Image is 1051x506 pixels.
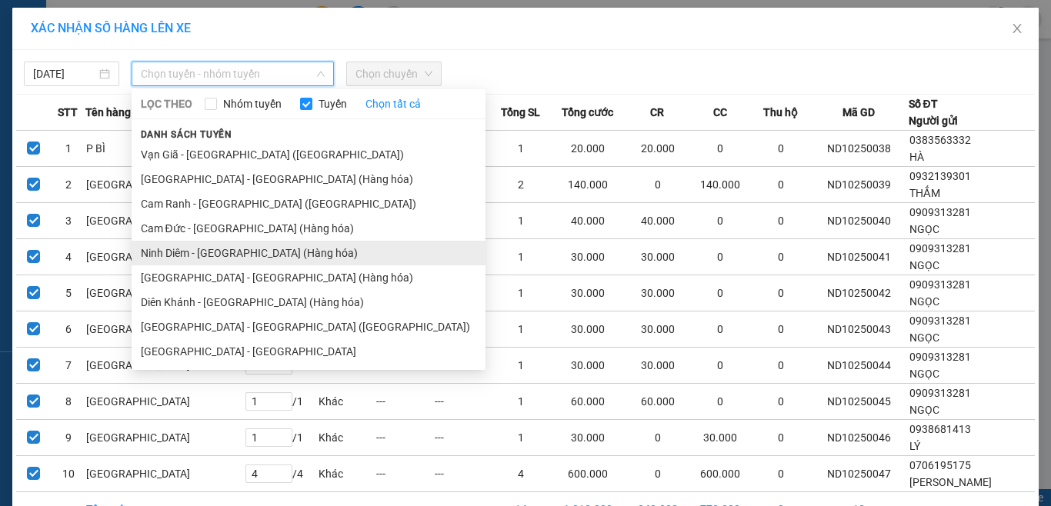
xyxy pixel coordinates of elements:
td: 0 [626,456,689,492]
div: SƠN [147,32,255,50]
span: Chưa thu : [145,81,178,117]
span: NGỌC [909,368,939,380]
td: ND10250040 [809,203,908,239]
td: 600.000 [689,456,752,492]
span: NGỌC [909,295,939,308]
span: LÝ [909,440,920,452]
td: [GEOGRAPHIC_DATA] [85,203,245,239]
span: NGỌC [909,404,939,416]
span: CC [713,104,727,121]
td: [GEOGRAPHIC_DATA] [85,348,245,384]
td: --- [434,384,492,420]
td: 60.000 [550,384,627,420]
td: 30.000 [550,239,627,275]
td: 0 [689,239,752,275]
div: Ninh Diêm [13,13,136,32]
td: 1 [492,131,549,167]
span: THẮM [909,187,940,199]
li: [GEOGRAPHIC_DATA] - [GEOGRAPHIC_DATA] (Hàng hóa) [132,167,485,191]
span: NGỌC [909,259,939,271]
span: 0909313281 [909,315,971,327]
td: 0 [689,131,752,167]
span: 0909313281 [909,278,971,291]
td: 1 [492,203,549,239]
span: XÁC NHẬN SỐ HÀNG LÊN XE [31,21,191,35]
td: 2 [51,167,85,203]
td: 0 [626,167,689,203]
td: ND10250047 [809,456,908,492]
td: 1 [492,239,549,275]
li: Cam Ranh - [GEOGRAPHIC_DATA] ([GEOGRAPHIC_DATA]) [132,191,485,216]
td: 1 [492,311,549,348]
td: --- [375,456,433,492]
td: 30.000 [550,311,627,348]
td: 2 [492,167,549,203]
span: Nhận: [147,15,184,31]
td: 140.000 [689,167,752,203]
span: Tổng SL [501,104,540,121]
td: 0 [689,203,752,239]
span: STT [58,104,78,121]
td: ND10250046 [809,420,908,456]
td: 6 [51,311,85,348]
td: 1 [492,275,549,311]
td: [GEOGRAPHIC_DATA] [85,420,245,456]
span: Chọn chuyến [355,62,432,85]
td: [GEOGRAPHIC_DATA] [85,275,245,311]
td: 30.000 [689,420,752,456]
td: ND10250041 [809,239,908,275]
span: Tên hàng [85,104,131,121]
td: 5 [51,275,85,311]
span: 0938681413 [909,423,971,435]
span: 0932139301 [909,170,971,182]
td: ND10250043 [809,311,908,348]
td: 0 [752,203,809,239]
span: [PERSON_NAME] [909,476,992,488]
td: 60.000 [626,384,689,420]
li: [GEOGRAPHIC_DATA] - [GEOGRAPHIC_DATA] (Hàng hóa) [132,265,485,290]
td: ND10250039 [809,167,908,203]
li: Vạn Giã - [GEOGRAPHIC_DATA] ([GEOGRAPHIC_DATA]) [132,142,485,167]
td: Khác [318,420,375,456]
span: Chọn tuyến - nhóm tuyến [141,62,325,85]
td: 140.000 [550,167,627,203]
td: 3 [51,203,85,239]
span: 0706195175 [909,459,971,471]
span: Mã GD [842,104,875,121]
span: NGỌC [909,223,939,235]
td: 20.000 [626,131,689,167]
td: 0 [752,456,809,492]
span: 0909313281 [909,351,971,363]
li: Diên Khánh - [GEOGRAPHIC_DATA] (Hàng hóa) [132,290,485,315]
td: 1 [492,420,549,456]
td: 600.000 [550,456,627,492]
td: ND10250044 [809,348,908,384]
td: Khác [318,456,375,492]
span: Thu hộ [763,104,798,121]
td: 1 [492,348,549,384]
td: --- [375,420,433,456]
td: 30.000 [550,275,627,311]
td: 30.000 [626,275,689,311]
td: 0 [752,311,809,348]
a: Chọn tất cả [365,95,421,112]
span: NGỌC [909,331,939,344]
span: down [316,69,325,78]
span: Nhóm tuyến [217,95,288,112]
span: HÀ [909,151,924,163]
td: 0 [752,167,809,203]
td: 0 [752,384,809,420]
td: 0 [752,131,809,167]
div: 600.000 [145,81,256,118]
td: 9 [51,420,85,456]
td: 0 [752,275,809,311]
td: 40.000 [626,203,689,239]
td: 40.000 [550,203,627,239]
td: 0 [689,311,752,348]
span: Gửi: [13,15,37,31]
td: [GEOGRAPHIC_DATA] [85,167,245,203]
td: --- [434,420,492,456]
td: 8 [51,384,85,420]
div: Số ĐT Người gửi [909,95,958,129]
span: Danh sách tuyến [132,128,242,141]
